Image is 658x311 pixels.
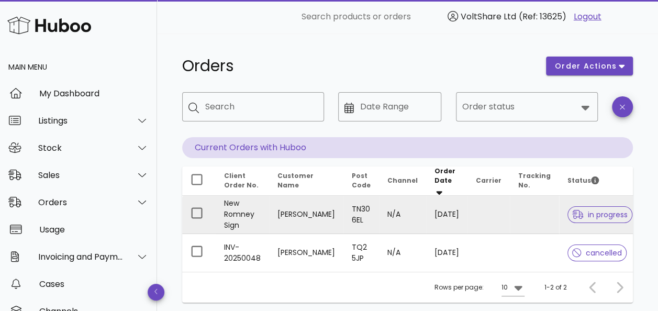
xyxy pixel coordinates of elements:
td: [DATE] [426,196,467,234]
div: 1-2 of 2 [544,283,567,292]
td: New Romney Sign [216,196,269,234]
div: Invoicing and Payments [38,252,124,262]
div: Sales [38,170,124,180]
span: cancelled [572,249,622,257]
div: 10Rows per page: [501,279,525,296]
th: Post Code [343,166,379,196]
th: Order Date: Sorted descending. Activate to remove sorting. [426,166,467,196]
img: Huboo Logo [7,14,91,37]
h1: Orders [182,57,533,75]
a: Logout [574,10,601,23]
span: Order Date [434,166,455,185]
div: 10 [501,283,508,292]
td: TQ2 5JP [343,234,379,272]
th: Customer Name [269,166,343,196]
div: My Dashboard [39,88,149,98]
span: (Ref: 13625) [519,10,566,23]
td: [DATE] [426,234,467,272]
th: Tracking No. [510,166,559,196]
span: Channel [387,176,418,185]
span: Tracking No. [518,171,551,190]
td: TN30 6EL [343,196,379,234]
div: Order status [456,92,598,121]
span: VoltShare Ltd [461,10,516,23]
td: N/A [379,234,426,272]
th: Client Order No. [216,166,269,196]
span: in progress [572,211,628,218]
div: Listings [38,116,124,126]
span: order actions [554,61,617,72]
span: Status [567,176,599,185]
p: Current Orders with Huboo [182,137,633,158]
span: Carrier [476,176,501,185]
div: Rows per page: [434,272,525,303]
td: [PERSON_NAME] [269,234,343,272]
td: [PERSON_NAME] [269,196,343,234]
span: Post Code [352,171,371,190]
th: Carrier [467,166,510,196]
th: Channel [379,166,426,196]
span: Client Order No. [224,171,259,190]
td: N/A [379,196,426,234]
th: Status [559,166,641,196]
button: order actions [546,57,633,75]
div: Orders [38,197,124,207]
div: Cases [39,279,149,289]
span: Customer Name [277,171,314,190]
div: Usage [39,225,149,235]
td: INV-20250048 [216,234,269,272]
div: Stock [38,143,124,153]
